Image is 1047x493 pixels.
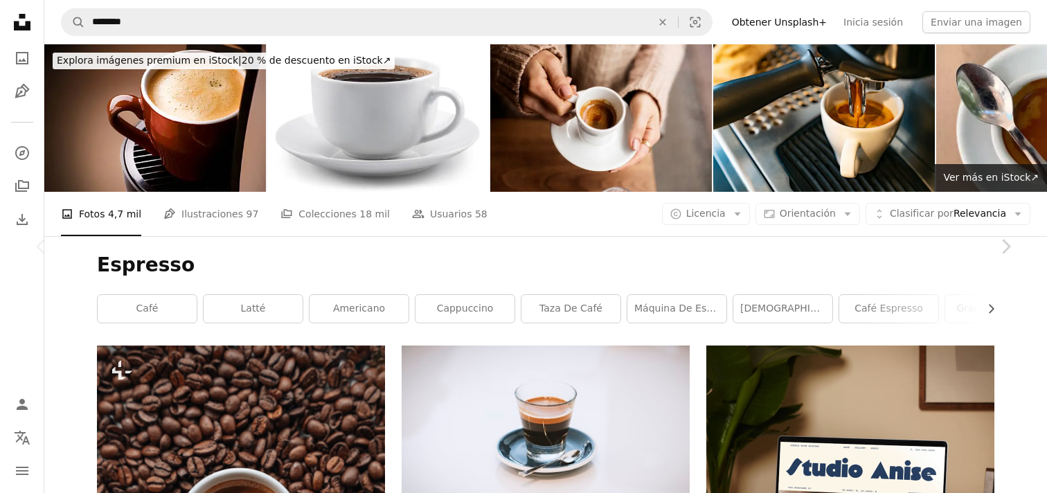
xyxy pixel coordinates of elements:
a: Ilustraciones [8,78,36,105]
a: Inicia sesión [835,11,911,33]
a: Obtener Unsplash+ [724,11,835,33]
span: Licencia [686,208,726,219]
a: Colecciones [8,172,36,200]
a: Vaso de vidrio transparente en platillo [402,422,690,434]
form: Encuentra imágenes en todo el sitio [61,8,713,36]
span: 58 [475,206,487,222]
a: Americano [310,295,409,323]
img: Taza de café, manos de la señora sosteniendo la taza de café, mujer sosteniendo una taza blanca, ... [490,44,712,192]
a: taza de café [521,295,620,323]
img: CAFETERA PARA CAFÉ EXPRESSO [44,44,266,192]
button: Orientación [755,203,860,225]
button: Clasificar porRelevancia [866,203,1030,225]
a: Explora imágenes premium en iStock|20 % de descuento en iStock↗ [44,44,403,78]
a: Ilustraciones 97 [163,192,258,236]
a: Ver más en iStock↗ [935,164,1047,192]
img: Cup of coffee isolated on white background. File contains clipping path. [267,44,489,192]
span: Orientación [780,208,836,219]
span: Clasificar por [890,208,954,219]
a: máquina de espresso [627,295,726,323]
button: Borrar [647,9,678,35]
a: latté [204,295,303,323]
a: Usuarios 58 [412,192,487,236]
button: Menú [8,457,36,485]
a: Explorar [8,139,36,167]
a: granos de café [945,295,1044,323]
span: Ver más en iStock ↗ [943,172,1039,183]
a: Siguiente [964,180,1047,313]
div: 20 % de descuento en iStock ↗ [53,53,395,69]
button: Idioma [8,424,36,451]
a: Café espresso [839,295,938,323]
button: Enviar una imagen [922,11,1030,33]
button: Licencia [662,203,750,225]
a: Colecciones 18 mil [280,192,390,236]
a: café [98,295,197,323]
a: Fotos [8,44,36,72]
img: Primer plano de una cafetera haciendo un espresso [713,44,935,192]
span: 97 [246,206,258,222]
button: Búsqueda visual [679,9,712,35]
span: Relevancia [890,207,1006,221]
a: cappuccino [415,295,514,323]
span: 18 mil [359,206,390,222]
span: Explora imágenes premium en iStock | [57,55,242,66]
a: Iniciar sesión / Registrarse [8,391,36,418]
button: Buscar en Unsplash [62,9,85,35]
h1: Espresso [97,253,994,278]
a: [DEMOGRAPHIC_DATA] [733,295,832,323]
